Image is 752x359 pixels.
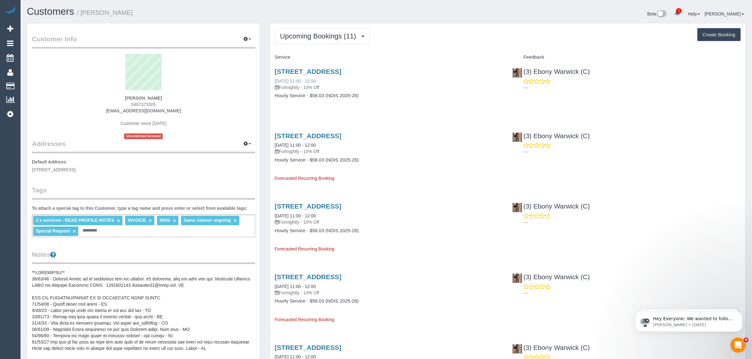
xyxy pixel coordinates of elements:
[275,228,503,233] h4: Hourly Service - $58.03 (NDIS 2025-26)
[626,298,752,342] iframe: Intercom notifications message
[275,55,503,60] h4: Service
[731,338,746,353] iframe: Intercom live chat
[743,338,749,343] span: 9
[32,205,247,211] label: To attach a special tag to this Customer, type a tag name and press enter or select from availabl...
[512,55,741,60] h4: Feedback
[512,273,590,280] a: (3) Ebony Warwick (C)
[512,203,590,210] a: (3) Ebony Warwick (C)
[512,344,590,351] a: (3) Ebony Warwick (C)
[275,273,341,280] a: [STREET_ADDRESS]
[275,157,503,163] h4: Hourly Service - $58.03 (NDIS 2025-26)
[275,344,341,351] a: [STREET_ADDRESS]
[512,132,590,139] a: (3) Ebony Warwick (C)
[125,96,162,101] strong: [PERSON_NAME]
[275,290,503,296] p: Fortnightly - 10% Off
[128,218,146,223] span: INVOICE
[275,148,503,155] p: Fortnightly - 10% Off
[27,24,109,30] p: Message from Ellie, sent 1d ago
[513,203,522,212] img: (3) Ebony Warwick (C)
[275,317,334,322] span: Forecasted Recurring Booking
[275,219,503,225] p: Fortnightly - 10% Off
[275,132,341,139] a: [STREET_ADDRESS]
[513,132,522,142] img: (3) Ebony Warwick (C)
[131,102,156,107] span: 0407373305
[184,218,231,223] span: Same cleaner ongoing
[117,218,120,223] a: ×
[523,85,741,91] p: ---
[106,108,181,113] a: [EMAIL_ADDRESS][DOMAIN_NAME]
[27,18,108,86] span: Hey Everyone: We wanted to follow up and let you know we have been closely monitoring the account...
[124,133,163,139] span: Unconfirmed Account
[671,6,683,20] a: 1
[697,28,741,41] button: Create Booking
[688,11,700,16] a: Help
[275,176,334,181] span: Forecasted Recurring Booking
[523,290,741,296] p: ---
[280,32,359,40] span: Upcoming Bookings (11)
[676,8,682,13] span: 1
[32,159,67,165] label: Default Address:
[36,228,70,233] span: Special Request
[275,93,503,98] h4: Hourly Service - $58.03 (NDIS 2025-26)
[275,84,503,91] p: Fortnightly - 10% Off
[32,185,255,200] legend: Tags
[705,11,744,16] a: [PERSON_NAME]
[513,68,522,78] img: (3) Ebony Warwick (C)
[275,203,341,210] a: [STREET_ADDRESS]
[32,34,255,49] legend: Customer Info
[513,274,522,283] img: (3) Ebony Warwick (C)
[275,28,370,44] button: Upcoming Bookings (11)
[149,218,152,223] a: ×
[234,218,237,223] a: ×
[275,284,316,289] a: [DATE] 11:00 - 12:00
[275,143,316,148] a: [DATE] 11:00 - 12:00
[173,218,176,223] a: ×
[36,218,114,223] span: 2 x services - READ PROFILE NOTES
[275,79,316,84] a: [DATE] 11:00 - 12:00
[647,11,667,16] a: Beta
[4,6,16,15] img: Automaid Logo
[275,246,334,251] span: Forecasted Recurring Booking
[73,229,75,234] a: ×
[275,68,341,75] a: [STREET_ADDRESS]
[523,149,741,155] p: ---
[27,6,74,17] a: Customers
[275,298,503,304] h4: Hourly Service - $58.03 (NDIS 2025-26)
[77,9,133,16] small: / [PERSON_NAME]
[121,121,166,126] span: Customer since [DATE]
[32,250,255,264] legend: Notes
[159,218,170,223] span: NDIS
[523,219,741,226] p: ---
[275,213,316,218] a: [DATE] 11:00 - 12:00
[32,167,75,172] span: [STREET_ADDRESS]
[513,344,522,354] img: (3) Ebony Warwick (C)
[512,68,590,75] a: (3) Ebony Warwick (C)
[656,10,667,18] img: New interface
